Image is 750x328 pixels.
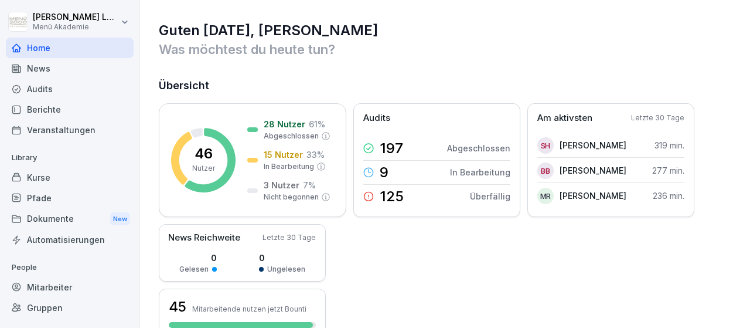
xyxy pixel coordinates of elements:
[363,111,390,125] p: Audits
[192,163,215,174] p: Nutzer
[264,179,299,191] p: 3 Nutzer
[6,58,134,79] a: News
[6,229,134,250] a: Automatisierungen
[654,139,684,151] p: 319 min.
[537,111,592,125] p: Am aktivsten
[6,148,134,167] p: Library
[447,142,510,154] p: Abgeschlossen
[537,188,554,204] div: MR
[33,12,118,22] p: [PERSON_NAME] Lechler
[303,179,316,191] p: 7 %
[6,258,134,277] p: People
[264,192,319,202] p: Nicht begonnen
[380,141,403,155] p: 197
[264,131,319,141] p: Abgeschlossen
[450,166,510,178] p: In Bearbeitung
[159,21,732,40] h1: Guten [DATE], [PERSON_NAME]
[179,264,209,275] p: Gelesen
[560,164,626,177] p: [PERSON_NAME]
[6,38,134,58] a: Home
[264,118,305,130] p: 28 Nutzer
[262,232,316,243] p: Letzte 30 Tage
[6,297,134,318] a: Gruppen
[6,99,134,120] a: Berichte
[560,139,626,151] p: [PERSON_NAME]
[6,208,134,230] a: DokumenteNew
[267,264,305,275] p: Ungelesen
[537,163,554,179] div: BB
[33,23,118,31] p: Menü Akademie
[192,305,306,313] p: Mitarbeitende nutzen jetzt Bounti
[264,148,303,161] p: 15 Nutzer
[6,208,134,230] div: Dokumente
[652,164,684,177] p: 277 min.
[631,113,684,123] p: Letzte 30 Tage
[6,277,134,297] a: Mitarbeiter
[168,231,240,245] p: News Reichweite
[159,40,732,59] p: Was möchtest du heute tun?
[306,148,325,161] p: 33 %
[169,297,186,317] h3: 45
[110,212,130,226] div: New
[259,252,305,264] p: 0
[6,188,134,208] a: Pfade
[560,190,626,202] p: [PERSON_NAME]
[195,147,213,161] p: 46
[6,167,134,188] a: Kurse
[309,118,325,130] p: 61 %
[380,190,404,204] p: 125
[653,190,684,202] p: 236 min.
[159,77,732,94] h2: Übersicht
[380,165,388,180] p: 9
[179,252,217,264] p: 0
[6,120,134,140] a: Veranstaltungen
[264,161,314,172] p: In Bearbeitung
[6,79,134,99] a: Audits
[470,190,510,202] p: Überfällig
[537,137,554,154] div: SH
